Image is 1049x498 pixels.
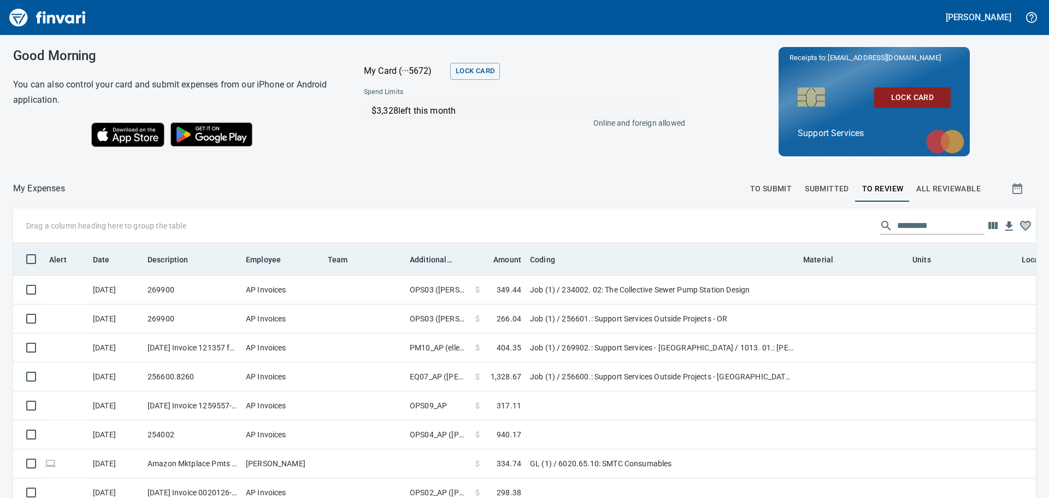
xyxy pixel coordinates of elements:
td: AP Invoices [241,333,323,362]
img: mastercard.svg [921,124,970,159]
p: Online and foreign allowed [355,118,685,128]
span: Description [148,253,203,266]
button: Lock Card [450,63,500,80]
td: AP Invoices [241,420,323,449]
button: Download table [1001,218,1017,235]
td: [DATE] [89,276,143,304]
span: Date [93,253,124,266]
span: Units [912,253,931,266]
p: My Expenses [13,182,65,195]
span: 349.44 [497,284,521,295]
td: Job (1) / 256600.: Support Services Outside Projects - [GEOGRAPHIC_DATA] / 1013. 08.: TJ Daybreak... [526,362,799,391]
span: Spend Limits [364,87,543,98]
span: 266.04 [497,313,521,324]
td: [DATE] [89,333,143,362]
td: [DATE] Invoice 1259557-0 from OPNW - Office Products Nationwide (1-29901) [143,391,241,420]
span: Submitted [805,182,849,196]
button: [PERSON_NAME] [943,9,1014,26]
span: Coding [530,253,555,266]
nav: breadcrumb [13,182,65,195]
td: AP Invoices [241,362,323,391]
td: OPS04_AP ([PERSON_NAME], [PERSON_NAME], [PERSON_NAME], [PERSON_NAME], [PERSON_NAME]) [405,420,471,449]
span: Material [803,253,833,266]
p: My Card (···5672) [364,65,446,78]
span: Amount [493,253,521,266]
span: Coding [530,253,569,266]
span: Units [912,253,945,266]
span: Additional Reviewer [410,253,467,266]
span: $ [475,429,480,440]
span: Alert [49,253,67,266]
td: [DATE] Invoice 121357 from CONCRETE SPECIAL TIES, INC (1-11162) [143,333,241,362]
span: To Review [862,182,904,196]
h3: Good Morning [13,48,337,63]
span: Employee [246,253,295,266]
td: Amazon Mktplace Pmts [DOMAIN_NAME][URL] WA [143,449,241,478]
img: Download on the App Store [91,122,164,147]
span: Lock Card [883,91,942,104]
td: [DATE] [89,420,143,449]
span: [EMAIL_ADDRESS][DOMAIN_NAME] [827,52,941,63]
span: Material [803,253,847,266]
span: 298.38 [497,487,521,498]
td: Job (1) / 269902.: Support Services - [GEOGRAPHIC_DATA] / 1013. 01.: [PERSON_NAME] House / 3: Mat... [526,333,799,362]
span: $ [475,342,480,353]
span: $ [475,371,480,382]
span: Team [328,253,362,266]
td: 269900 [143,304,241,333]
p: Receipts to: [789,52,959,63]
h5: [PERSON_NAME] [946,11,1011,23]
td: PM10_AP (elleb, paytonmc, [PERSON_NAME]) [405,333,471,362]
td: [DATE] [89,449,143,478]
td: GL (1) / 6020.65.10: SMTC Consumables [526,449,799,478]
span: Date [93,253,110,266]
span: Additional Reviewer [410,253,452,266]
img: Finvari [7,4,89,31]
td: AP Invoices [241,276,323,304]
span: $ [475,313,480,324]
td: [PERSON_NAME] [241,449,323,478]
button: Lock Card [874,87,951,108]
td: AP Invoices [241,304,323,333]
span: $ [475,458,480,469]
td: [DATE] [89,362,143,391]
span: All Reviewable [916,182,981,196]
span: 1,328.67 [491,371,521,382]
span: $ [475,284,480,295]
span: To Submit [750,182,792,196]
td: AP Invoices [241,391,323,420]
span: Online transaction [45,460,56,467]
span: 940.17 [497,429,521,440]
span: $ [475,400,480,411]
span: Team [328,253,348,266]
p: Support Services [798,127,951,140]
td: OPS03 ([PERSON_NAME]) [405,304,471,333]
button: Column choices favorited. Click to reset to default [1017,218,1034,234]
td: OPS09_AP [405,391,471,420]
p: Drag a column heading here to group the table [26,220,186,231]
span: 334.74 [497,458,521,469]
td: 256600.8260 [143,362,241,391]
span: Description [148,253,188,266]
span: Amount [479,253,521,266]
img: Get it on Google Play [164,116,258,153]
td: Job (1) / 234002. 02: The Collective Sewer Pump Station Design [526,276,799,304]
span: $ [475,487,480,498]
span: Employee [246,253,281,266]
button: Choose columns to display [985,218,1001,234]
td: [DATE] [89,304,143,333]
td: Job (1) / 256601.: Support Services Outside Projects - OR [526,304,799,333]
td: EQ07_AP ([PERSON_NAME]) [405,362,471,391]
span: Lock Card [456,65,494,78]
td: 254002 [143,420,241,449]
h6: You can also control your card and submit expenses from our iPhone or Android application. [13,77,337,108]
td: 269900 [143,276,241,304]
span: 404.35 [497,342,521,353]
button: Show transactions within a particular date range [1001,175,1036,202]
span: Alert [49,253,81,266]
p: $3,328 left this month [372,104,680,118]
td: [DATE] [89,391,143,420]
td: OPS03 ([PERSON_NAME]) [405,276,471,304]
span: 317.11 [497,400,521,411]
